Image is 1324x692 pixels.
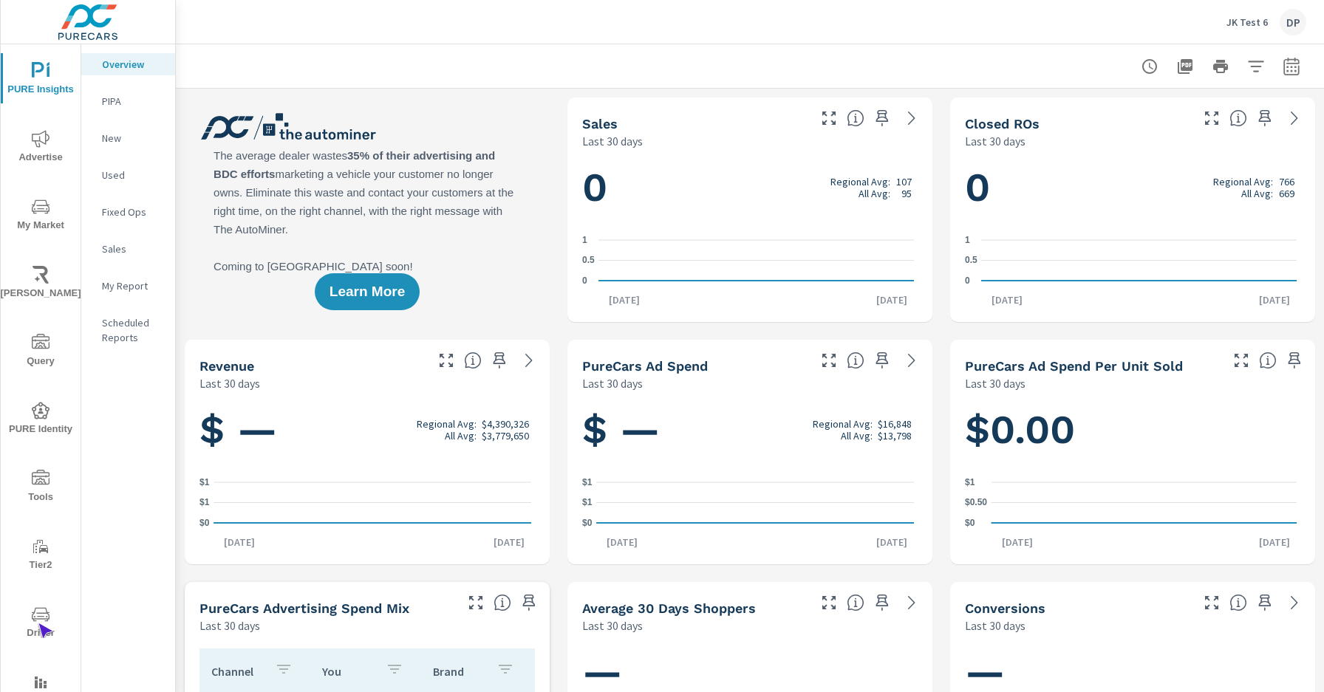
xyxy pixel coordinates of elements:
span: Save this to your personalized report [870,591,894,614]
span: A rolling 30 day total of daily Shoppers on the dealership website, averaged over the selected da... [847,594,864,612]
p: Last 30 days [582,617,643,634]
text: 1 [582,235,587,245]
span: Save this to your personalized report [488,349,511,372]
div: Overview [81,53,175,75]
p: PIPA [102,94,163,109]
div: Fixed Ops [81,201,175,223]
div: Sales [81,238,175,260]
span: Advertise [5,130,76,166]
p: Regional Avg: [1213,176,1273,188]
p: [DATE] [981,292,1033,307]
button: Make Fullscreen [1229,349,1253,372]
p: My Report [102,278,163,293]
p: All Avg: [841,430,873,442]
span: PURE Insights [5,62,76,98]
text: 0 [582,275,587,286]
p: Channel [211,664,263,679]
h5: Conversions [965,600,1045,616]
text: $0 [582,518,593,528]
h5: PureCars Ad Spend Per Unit Sold [965,358,1183,374]
button: Make Fullscreen [464,591,488,614]
text: 0.5 [582,256,595,266]
div: Scheduled Reports [81,312,175,349]
p: All Avg: [445,430,477,442]
p: New [102,131,163,145]
span: Query [5,334,76,370]
h5: PureCars Advertising Spend Mix [199,600,409,616]
text: $1 [199,477,210,487]
span: Save this to your personalized report [1253,106,1277,130]
h5: PureCars Ad Spend [582,358,708,374]
span: Total sales revenue over the selected date range. [Source: This data is sourced from the dealer’s... [464,352,482,369]
a: See more details in report [900,106,924,130]
p: Last 30 days [199,374,260,392]
button: Make Fullscreen [817,591,841,614]
div: DP [1280,9,1306,35]
h5: Sales [582,116,618,131]
div: PIPA [81,90,175,112]
h1: 0 [582,162,918,213]
span: Learn More [330,285,405,298]
span: PURE Identity [5,402,76,438]
div: Used [81,164,175,186]
a: See more details in report [1283,591,1306,614]
text: $1 [199,498,210,508]
p: Last 30 days [582,132,643,150]
text: 0.5 [965,256,977,266]
p: $4,390,326 [482,418,529,430]
p: All Avg: [1241,188,1273,199]
p: Last 30 days [199,617,260,634]
h1: $ — [199,405,535,455]
p: $3,779,650 [482,430,529,442]
text: 0 [965,275,970,286]
p: [DATE] [598,292,650,307]
p: [DATE] [992,535,1043,549]
p: Scheduled Reports [102,315,163,345]
text: $1 [582,477,593,487]
text: $0.50 [965,498,987,508]
span: Number of vehicles sold by the dealership over the selected date range. [Source: This data is sou... [847,109,864,127]
div: New [81,127,175,149]
span: Number of Repair Orders Closed by the selected dealership group over the selected time range. [So... [1229,109,1247,127]
span: The number of dealer-specified goals completed by a visitor. [Source: This data is provided by th... [1229,594,1247,612]
span: Save this to your personalized report [1253,591,1277,614]
div: My Report [81,275,175,297]
p: Fixed Ops [102,205,163,219]
p: [DATE] [866,292,918,307]
button: Learn More [315,273,420,310]
p: Used [102,168,163,182]
span: [PERSON_NAME] [5,266,76,302]
span: Tier2 [5,538,76,574]
h5: Average 30 Days Shoppers [582,600,756,616]
button: Apply Filters [1241,52,1271,81]
h5: Closed ROs [965,116,1040,131]
text: $1 [582,498,593,508]
a: See more details in report [900,591,924,614]
span: Save this to your personalized report [870,106,894,130]
p: Overview [102,57,163,72]
button: Make Fullscreen [817,106,841,130]
a: See more details in report [900,349,924,372]
p: Regional Avg: [813,418,873,430]
h1: $0.00 [965,405,1300,455]
p: Brand [433,664,485,679]
p: [DATE] [866,535,918,549]
a: See more details in report [1283,106,1306,130]
text: $0 [965,518,975,528]
p: $16,848 [878,418,912,430]
p: JK Test 6 [1226,16,1268,29]
span: Tools [5,470,76,506]
button: Make Fullscreen [1200,591,1224,614]
p: Last 30 days [965,132,1026,150]
button: Print Report [1206,52,1235,81]
p: 107 [896,176,912,188]
p: 766 [1279,176,1294,188]
button: Make Fullscreen [1200,106,1224,130]
p: 95 [901,188,912,199]
p: [DATE] [596,535,648,549]
a: See more details in report [517,349,541,372]
p: Last 30 days [582,374,643,392]
span: Driver [5,606,76,642]
p: [DATE] [483,535,535,549]
p: Regional Avg: [417,418,477,430]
